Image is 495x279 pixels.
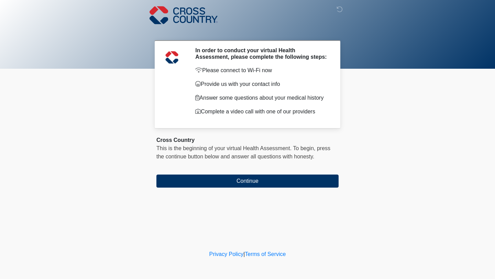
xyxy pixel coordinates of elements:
[245,251,286,257] a: Terms of Service
[209,251,244,257] a: Privacy Policy
[195,66,328,75] p: Please connect to Wi-Fi now
[195,80,328,88] p: Provide us with your contact info
[243,251,245,257] a: |
[162,47,182,68] img: Agent Avatar
[195,108,328,116] p: Complete a video call with one of our providers
[195,47,328,60] h2: In order to conduct your virtual Health Assessment, please complete the following steps:
[156,136,339,144] div: Cross Country
[156,145,291,151] span: This is the beginning of your virtual Health Assessment.
[156,175,339,188] button: Continue
[150,5,218,25] img: Cross Country Logo
[151,25,344,37] h1: ‎ ‎ ‎
[293,145,317,151] span: To begin,
[195,94,328,102] p: Answer some questions about your medical history
[156,145,330,159] span: press the continue button below and answer all questions with honesty.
